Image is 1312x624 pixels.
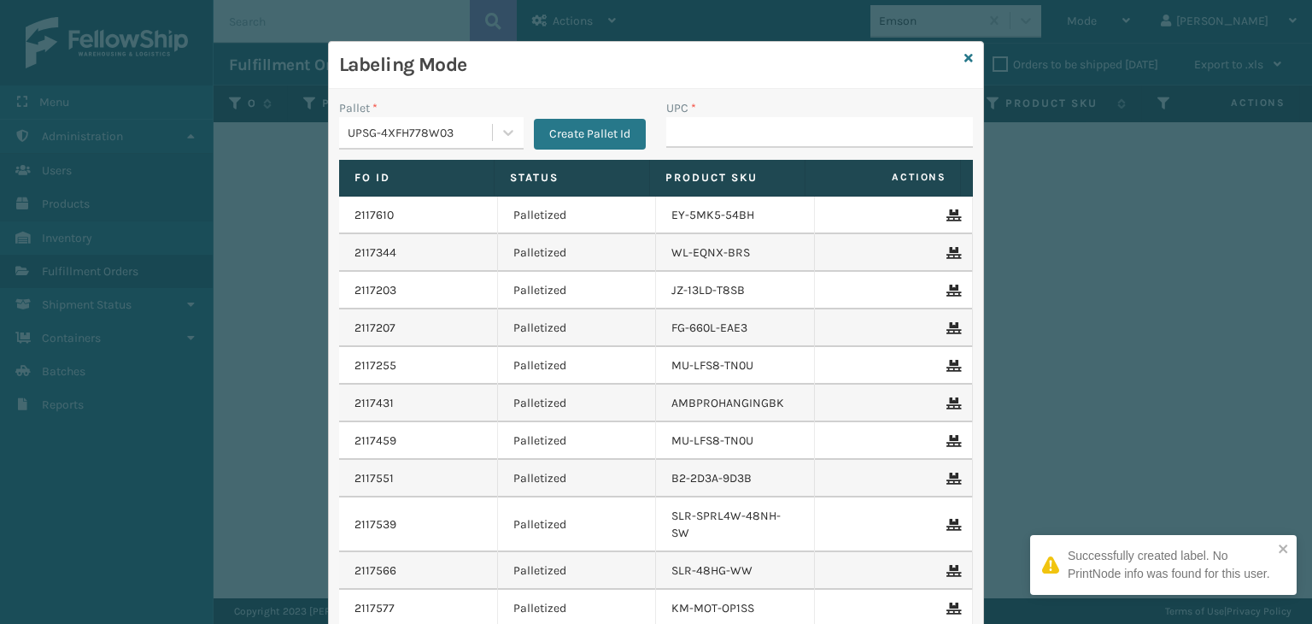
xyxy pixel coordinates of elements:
a: 2117344 [354,244,396,262]
label: Pallet [339,99,378,117]
td: B2-2D3A-9D3B [656,460,815,497]
td: MU-LFS8-TN0U [656,422,815,460]
td: Palletized [498,385,657,422]
a: 2117551 [354,470,394,487]
td: Palletized [498,309,657,347]
i: Remove From Pallet [946,397,957,409]
label: UPC [666,99,696,117]
i: Remove From Pallet [946,435,957,447]
span: Actions [811,163,957,191]
td: MU-LFS8-TN0U [656,347,815,385]
i: Remove From Pallet [946,209,957,221]
i: Remove From Pallet [946,285,957,297]
td: Palletized [498,460,657,497]
td: FG-660L-EAE3 [656,309,815,347]
i: Remove From Pallet [946,603,957,615]
td: Palletized [498,552,657,590]
i: Remove From Pallet [946,565,957,577]
td: Palletized [498,197,657,234]
td: Palletized [498,422,657,460]
i: Remove From Pallet [946,473,957,485]
td: Palletized [498,272,657,309]
td: WL-EQNX-BRS [656,234,815,272]
i: Remove From Pallet [946,519,957,531]
div: Successfully created label. No PrintNode info was found for this user. [1068,547,1273,583]
label: Fo Id [354,170,478,185]
button: Create Pallet Id [534,119,646,150]
td: EY-5MK5-54BH [656,197,815,234]
td: SLR-48HG-WW [656,552,815,590]
a: 2117255 [354,357,396,374]
label: Status [510,170,634,185]
td: Palletized [498,497,657,552]
a: 2117203 [354,282,396,299]
i: Remove From Pallet [946,247,957,259]
a: 2117566 [354,562,396,580]
a: 2117610 [354,207,394,224]
h3: Labeling Mode [339,52,958,78]
i: Remove From Pallet [946,360,957,372]
button: close [1278,542,1290,558]
div: UPSG-4XFH778W03 [348,124,494,142]
a: 2117207 [354,320,395,337]
td: AMBPROHANGINGBK [656,385,815,422]
td: JZ-13LD-T8SB [656,272,815,309]
a: 2117459 [354,433,396,450]
a: 2117577 [354,600,395,617]
a: 2117539 [354,516,396,533]
td: Palletized [498,347,657,385]
i: Remove From Pallet [946,322,957,334]
td: Palletized [498,234,657,272]
td: SLR-SPRL4W-48NH-SW [656,497,815,552]
a: 2117431 [354,395,394,412]
label: Product SKU [665,170,789,185]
